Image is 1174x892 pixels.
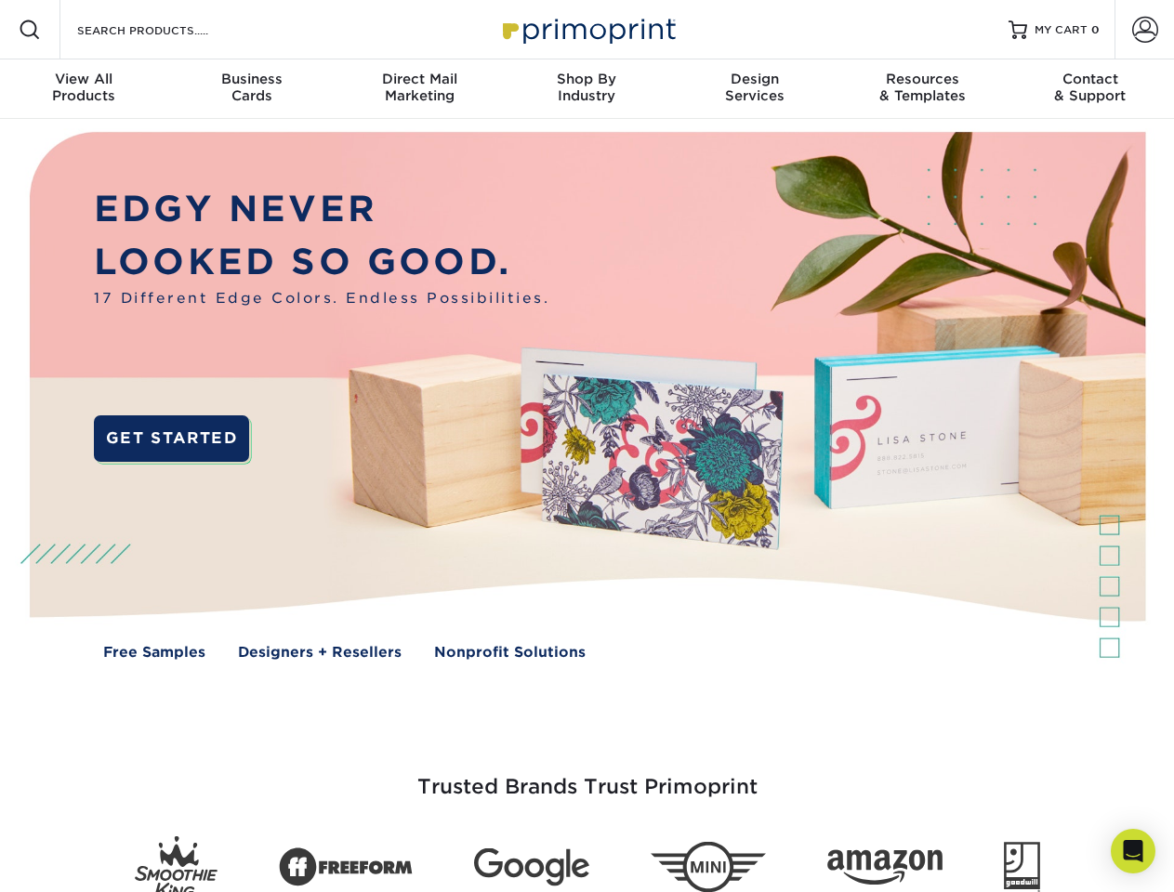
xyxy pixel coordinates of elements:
a: Designers + Resellers [238,642,402,663]
div: Industry [503,71,670,104]
a: Direct MailMarketing [336,59,503,119]
iframe: Google Customer Reviews [5,835,158,885]
span: 17 Different Edge Colors. Endless Possibilities. [94,288,549,309]
a: GET STARTED [94,415,249,462]
a: Nonprofit Solutions [434,642,586,663]
div: & Templates [838,71,1006,104]
input: SEARCH PRODUCTS..... [75,19,257,41]
p: LOOKED SO GOOD. [94,236,549,289]
p: EDGY NEVER [94,183,549,236]
img: Primoprint [495,9,680,49]
img: Goodwill [1004,842,1040,892]
div: Open Intercom Messenger [1111,829,1155,873]
span: Shop By [503,71,670,87]
span: 0 [1091,23,1100,36]
div: Marketing [336,71,503,104]
a: Resources& Templates [838,59,1006,119]
span: MY CART [1035,22,1088,38]
a: BusinessCards [167,59,335,119]
div: & Support [1007,71,1174,104]
span: Resources [838,71,1006,87]
div: Cards [167,71,335,104]
span: Design [671,71,838,87]
span: Contact [1007,71,1174,87]
a: Contact& Support [1007,59,1174,119]
a: Free Samples [103,642,205,663]
div: Services [671,71,838,104]
a: DesignServices [671,59,838,119]
a: Shop ByIndustry [503,59,670,119]
img: Google [474,848,589,886]
span: Business [167,71,335,87]
img: Amazon [827,850,943,885]
h3: Trusted Brands Trust Primoprint [44,730,1131,821]
span: Direct Mail [336,71,503,87]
